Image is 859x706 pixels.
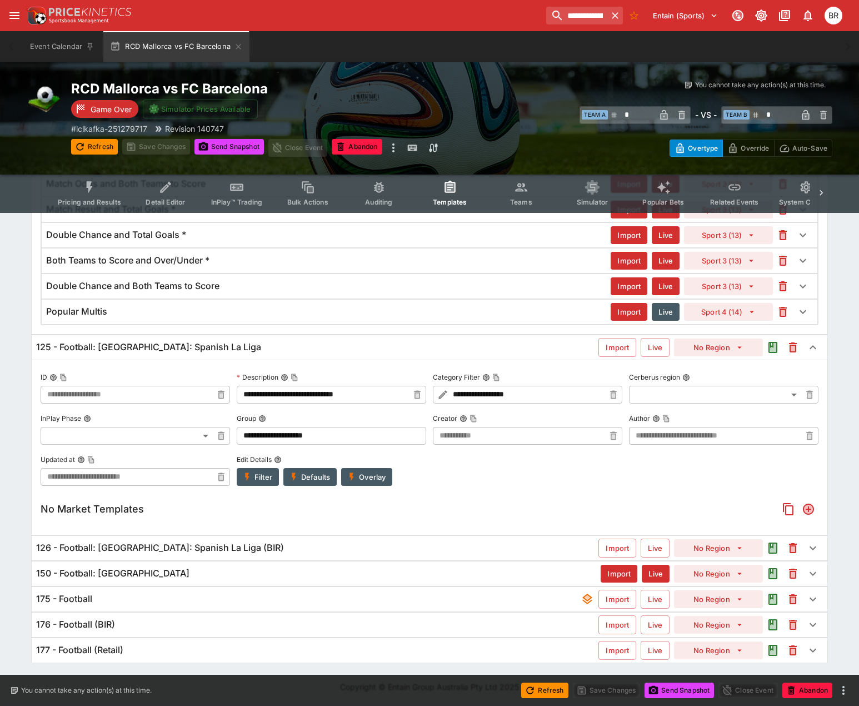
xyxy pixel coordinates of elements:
h5: No Market Templates [41,503,144,515]
button: open drawer [4,6,24,26]
button: Live [641,539,670,558]
button: AuthorCopy To Clipboard [652,415,660,422]
button: more [837,684,850,697]
p: Auto-Save [792,142,827,154]
button: Event Calendar [23,31,101,62]
button: Filter [237,468,279,486]
button: This will delete the selected template. You will still need to Save Template changes to commit th... [783,564,803,584]
button: Overtype [670,140,723,157]
p: You cannot take any action(s) at this time. [21,685,152,695]
span: Teams [510,198,532,206]
button: Refresh [71,139,118,155]
button: Copy To Clipboard [291,374,298,381]
button: CreatorCopy To Clipboard [460,415,467,422]
button: No Region [674,339,763,356]
button: Import [598,539,636,558]
button: Live [642,565,670,583]
button: No Region [674,539,763,557]
span: Auditing [365,198,392,206]
button: Audit the Template Change History [763,337,783,357]
p: Revision 140747 [165,123,224,135]
span: Simulator [577,198,608,206]
button: Import [611,252,647,270]
button: IDCopy To Clipboard [49,374,57,381]
svg: This template contains underlays - Event update times may be slower as a result. [581,593,594,606]
button: Import [611,226,647,244]
button: Audit the Template Change History [763,538,783,558]
span: Templates [433,198,467,206]
div: Start From [670,140,832,157]
h6: 176 - Football (BIR) [36,619,115,630]
button: Group [258,415,266,422]
button: Simulator Prices Available [143,100,258,118]
h6: 126 - Football: [GEOGRAPHIC_DATA]: Spanish La Liga (BIR) [36,542,284,554]
button: No Region [674,565,763,583]
button: Live [652,226,680,244]
p: Group [237,414,256,423]
button: Audit the Template Change History [763,564,783,584]
button: This will delete the selected template. You will still need to Save Template changes to commit th... [783,589,803,609]
p: InPlay Phase [41,414,81,423]
h6: 177 - Football (Retail) [36,644,123,656]
h6: Both Teams to Score and Over/Under * [46,255,209,266]
button: Import [601,565,637,583]
div: Event type filters [49,173,810,213]
button: Copy To Clipboard [59,374,67,381]
h6: 175 - Football [36,593,92,605]
button: This will delete the selected template. You will still need to Save Template changes to commit th... [783,615,803,635]
button: No Region [674,616,763,634]
button: Connected to PK [728,6,748,26]
span: Mark an event as closed and abandoned. [782,684,832,695]
button: Import [598,615,636,634]
button: Import [598,590,636,609]
button: Edit Details [274,456,282,464]
button: Import [611,277,647,295]
button: DescriptionCopy To Clipboard [281,374,288,381]
button: No Region [674,590,763,608]
button: Copy To Clipboard [87,456,95,464]
span: Team A [582,110,608,120]
p: Override [741,142,769,154]
button: Category FilterCopy To Clipboard [482,374,490,381]
button: Refresh [521,683,568,698]
button: Audit the Template Change History [763,615,783,635]
button: Live [641,590,670,609]
h6: Double Chance and Both Teams to Score [46,280,219,292]
button: Auto-Save [774,140,832,157]
button: Sport 3 (13) [684,226,773,244]
button: Audit the Template Change History [763,640,783,660]
button: Copy Market Templates [778,499,798,519]
h6: 150 - Football: [GEOGRAPHIC_DATA] [36,568,189,579]
p: Description [237,372,278,382]
h6: - VS - [695,109,717,121]
button: Import [611,303,647,321]
button: Overlay [341,468,392,486]
p: Updated at [41,455,75,464]
button: Abandon [332,139,382,155]
button: Defaults [283,468,337,486]
button: Select Tenant [646,7,725,24]
button: Live [641,338,670,357]
button: Live [641,641,670,660]
button: This will delete the selected template. You will still need to Save Template changes to commit th... [783,538,803,558]
p: Cerberus region [629,372,680,382]
div: Ben Raymond [825,7,842,24]
button: more [387,139,400,157]
button: Abandon [782,683,832,698]
p: Copy To Clipboard [71,123,147,135]
button: This will delete the selected template. You will still need to Save Template changes to commit th... [783,337,803,357]
button: Updated atCopy To Clipboard [77,456,85,464]
button: Documentation [775,6,795,26]
button: Live [652,277,680,295]
span: Related Events [710,198,758,206]
button: Live [652,252,680,270]
p: Category Filter [433,372,480,382]
span: System Controls [779,198,833,206]
button: Copy To Clipboard [470,415,477,422]
button: Toggle light/dark mode [751,6,771,26]
p: Game Over [91,103,132,115]
button: RCD Mallorca vs FC Barcelona [103,31,249,62]
img: PriceKinetics Logo [24,4,47,27]
button: Send Snapshot [194,139,264,155]
button: Send Snapshot [645,683,714,698]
